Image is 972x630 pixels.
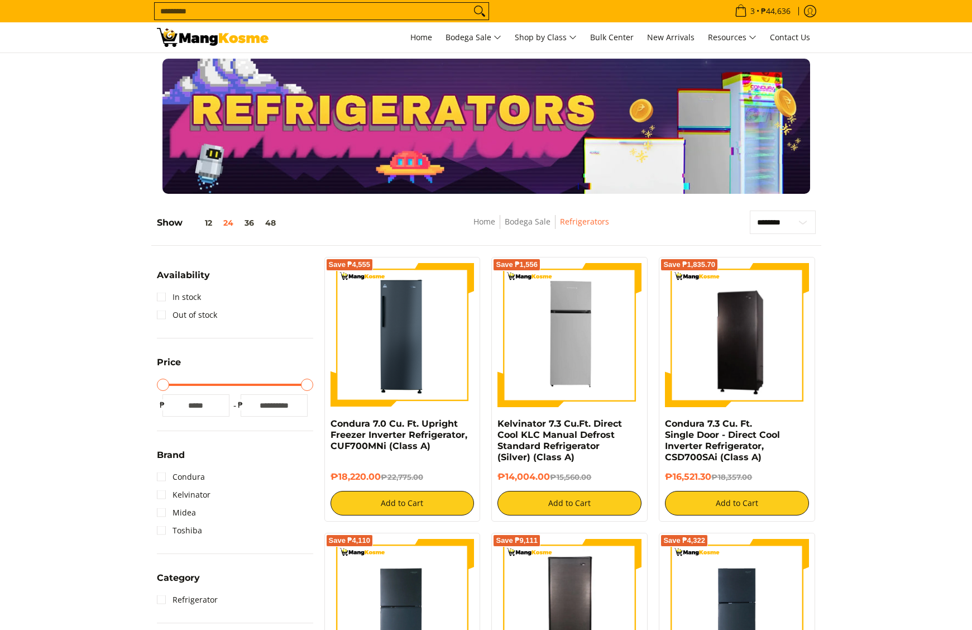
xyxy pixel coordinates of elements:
a: Midea [157,504,196,522]
img: Condura 7.0 Cu. Ft. Upright Freezer Inverter Refrigerator, CUF700MNi (Class A) [331,263,475,407]
button: Add to Cart [665,491,809,516]
span: Contact Us [770,32,810,42]
a: Condura [157,468,205,486]
a: Bulk Center [585,22,639,52]
span: Brand [157,451,185,460]
span: Price [157,358,181,367]
span: Resources [708,31,756,45]
a: Out of stock [157,306,217,324]
a: Bodega Sale [505,216,550,227]
nav: Main Menu [280,22,816,52]
del: ₱18,357.00 [711,472,752,481]
a: Shop by Class [509,22,582,52]
span: Save ₱9,111 [496,537,538,544]
span: ₱ [235,399,246,411]
del: ₱15,560.00 [550,472,591,481]
span: Shop by Class [515,31,577,45]
a: Refrigerator [157,591,218,609]
summary: Open [157,358,181,375]
h6: ₱18,220.00 [331,471,475,483]
button: 48 [260,218,281,227]
a: Home [405,22,438,52]
button: Search [471,3,489,20]
summary: Open [157,451,185,468]
span: • [731,5,794,17]
img: Condura 7.3 Cu. Ft. Single Door - Direct Cool Inverter Refrigerator, CSD700SAi (Class A) [665,265,809,405]
button: 36 [239,218,260,227]
span: New Arrivals [647,32,695,42]
span: Save ₱4,322 [663,537,705,544]
img: Bodega Sale Refrigerator l Mang Kosme: Home Appliances Warehouse Sale [157,28,269,47]
span: Bodega Sale [446,31,501,45]
summary: Open [157,271,210,288]
summary: Open [157,574,200,591]
span: Availability [157,271,210,280]
a: Refrigerators [560,216,609,227]
span: ₱ [157,399,168,411]
span: Save ₱4,110 [329,537,371,544]
button: 12 [183,218,218,227]
a: Condura 7.3 Cu. Ft. Single Door - Direct Cool Inverter Refrigerator, CSD700SAi (Class A) [665,418,780,462]
button: 24 [218,218,239,227]
a: New Arrivals [641,22,700,52]
img: Kelvinator 7.3 Cu.Ft. Direct Cool KLC Manual Defrost Standard Refrigerator (Silver) (Class A) [497,263,641,407]
span: Save ₱4,555 [329,261,371,268]
a: In stock [157,288,201,306]
a: Condura 7.0 Cu. Ft. Upright Freezer Inverter Refrigerator, CUF700MNi (Class A) [331,418,467,451]
button: Add to Cart [331,491,475,516]
h5: Show [157,217,281,228]
span: ₱44,636 [759,7,792,15]
span: Category [157,574,200,583]
a: Contact Us [764,22,816,52]
nav: Breadcrumbs [392,215,691,240]
a: Kelvinator [157,486,210,504]
span: Bulk Center [590,32,634,42]
span: 3 [749,7,756,15]
button: Add to Cart [497,491,641,516]
a: Bodega Sale [440,22,507,52]
a: Kelvinator 7.3 Cu.Ft. Direct Cool KLC Manual Defrost Standard Refrigerator (Silver) (Class A) [497,418,622,462]
a: Home [473,216,495,227]
del: ₱22,775.00 [381,472,423,481]
a: Toshiba [157,522,202,540]
h6: ₱14,004.00 [497,471,641,483]
h6: ₱16,521.30 [665,471,809,483]
span: Save ₱1,835.70 [663,261,715,268]
a: Resources [702,22,762,52]
span: Save ₱1,556 [496,261,538,268]
span: Home [410,32,432,42]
